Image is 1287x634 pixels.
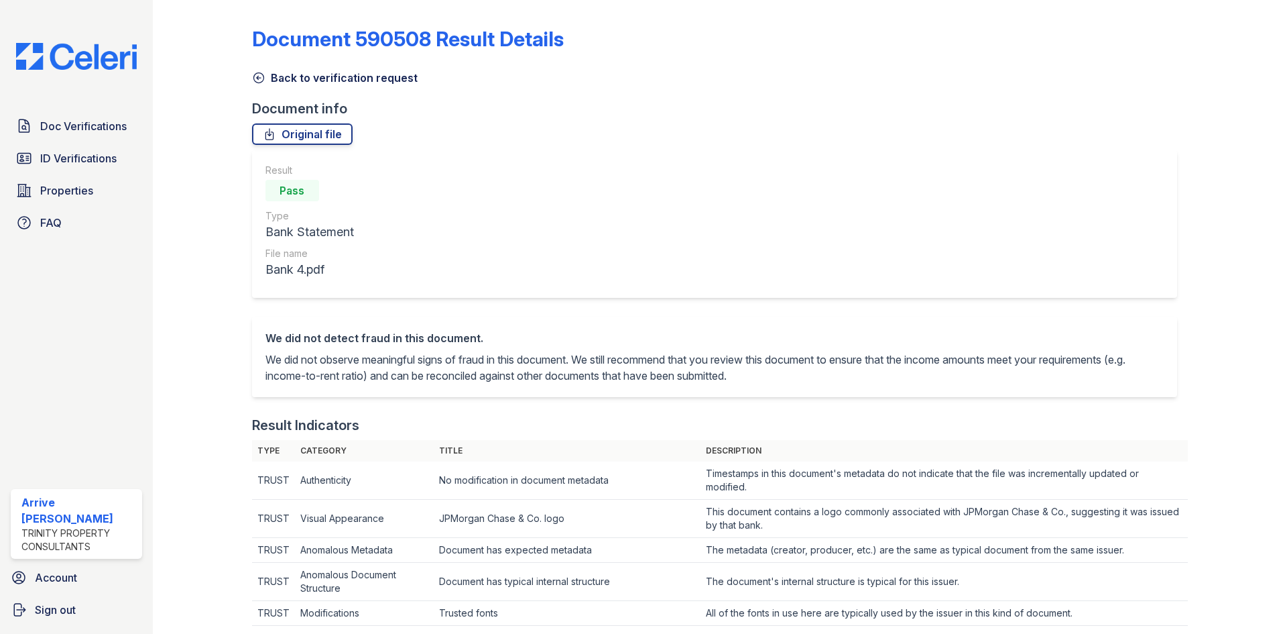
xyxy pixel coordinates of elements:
span: Account [35,570,77,586]
td: All of the fonts in use here are typically used by the issuer in this kind of document. [700,601,1187,626]
div: Result Indicators [252,416,359,435]
p: We did not observe meaningful signs of fraud in this document. We still recommend that you review... [265,352,1164,384]
div: Arrive [PERSON_NAME] [21,494,137,527]
td: TRUST [252,462,295,500]
td: Anomalous Document Structure [295,563,434,601]
span: Properties [40,182,93,199]
a: Original file [252,123,353,145]
th: Title [434,440,700,462]
td: The document's internal structure is typical for this issuer. [700,563,1187,601]
a: Back to verification request [252,70,418,86]
td: This document contains a logo commonly associated with JPMorgan Chase & Co., suggesting it was is... [700,500,1187,538]
div: Result [265,164,354,177]
div: We did not detect fraud in this document. [265,330,1164,346]
td: Authenticity [295,462,434,500]
td: Visual Appearance [295,500,434,538]
a: Properties [11,177,142,204]
div: Pass [265,180,319,201]
td: The metadata (creator, producer, etc.) are the same as typical document from the same issuer. [700,538,1187,563]
a: Sign out [5,596,147,623]
td: TRUST [252,563,295,601]
div: File name [265,247,354,260]
span: Doc Verifications [40,118,127,134]
div: Trinity Property Consultants [21,527,137,553]
a: Account [5,564,147,591]
th: Description [700,440,1187,462]
td: Modifications [295,601,434,626]
td: TRUST [252,500,295,538]
span: FAQ [40,215,62,231]
td: Document has expected metadata [434,538,700,563]
th: Type [252,440,295,462]
td: JPMorgan Chase & Co. logo [434,500,700,538]
div: Bank Statement [265,223,354,242]
td: Document has typical internal structure [434,563,700,601]
span: ID Verifications [40,150,117,166]
div: Document info [252,99,1188,118]
th: Category [295,440,434,462]
td: Trusted fonts [434,601,700,626]
td: TRUST [252,601,295,626]
span: Sign out [35,602,76,618]
img: CE_Logo_Blue-a8612792a0a2168367f1c8372b55b34899dd931a85d93a1a3d3e32e68fde9ad4.png [5,43,147,70]
div: Type [265,209,354,223]
a: Document 590508 Result Details [252,27,564,51]
a: ID Verifications [11,145,142,172]
td: Timestamps in this document's metadata do not indicate that the file was incrementally updated or... [700,462,1187,500]
td: Anomalous Metadata [295,538,434,563]
div: Bank 4.pdf [265,260,354,279]
td: TRUST [252,538,295,563]
a: Doc Verifications [11,113,142,140]
a: FAQ [11,209,142,236]
td: No modification in document metadata [434,462,700,500]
